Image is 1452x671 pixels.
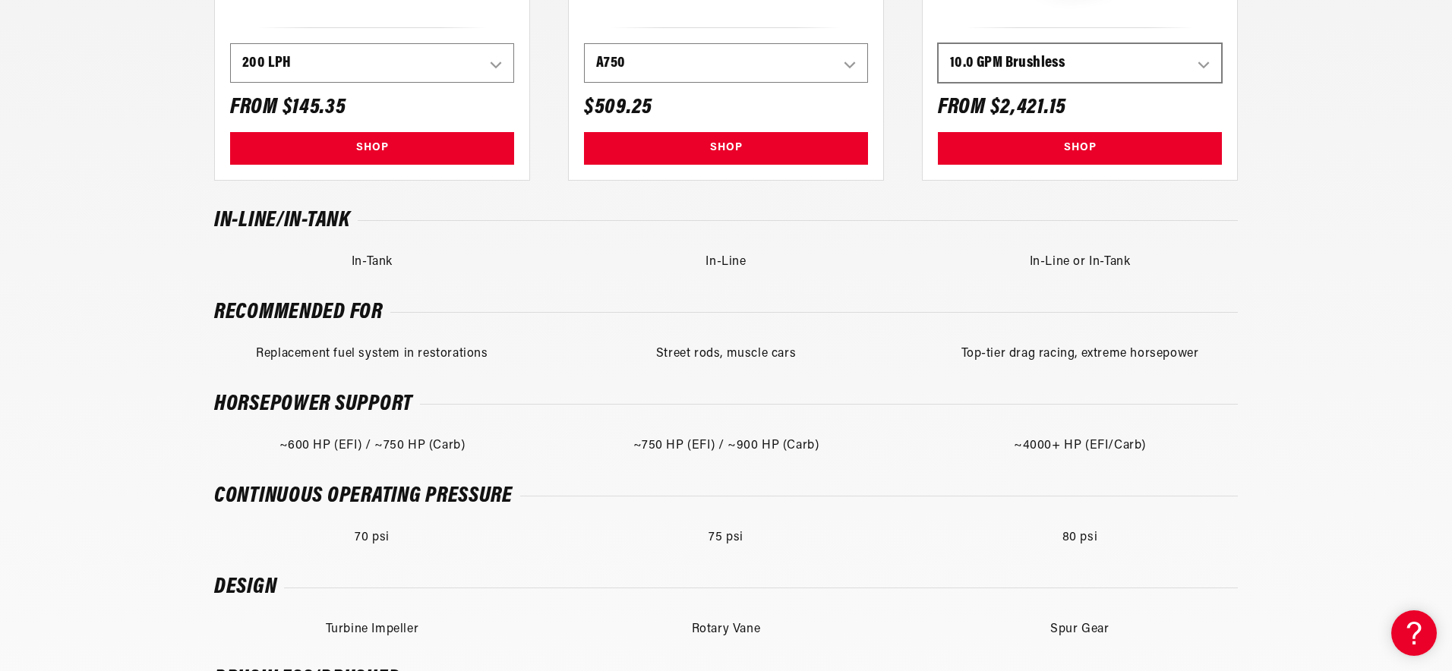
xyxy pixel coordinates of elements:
a: SHOP [584,132,868,165]
div: Top-tier drag racing, extreme horsepower [922,345,1238,364]
a: SHOP [230,132,514,165]
a: SHOP [938,132,1222,165]
h6: From $145.35 [230,98,346,117]
div: 70 psi [214,528,530,548]
div: In-Tank [214,253,530,272]
div: In-Line or In-Tank [922,253,1238,272]
div: 75 psi [568,528,884,548]
div: ~4000+ HP (EFI/Carb) [922,436,1238,456]
h6: In-Line/In-Tank [214,211,350,230]
h6: $509.25 [584,98,652,117]
div: In-Line [568,253,884,272]
div: Replacement fuel system in restorations [214,345,530,364]
div: Turbine Impeller [214,620,530,640]
div: Spur Gear [922,620,1238,640]
h6: Continuous Operating Pressure [214,487,513,506]
div: Street rods, muscle cars [568,345,884,364]
div: ~600 HP (EFI) / ~750 HP (Carb) [214,436,530,456]
h6: From $2,421.15 [938,98,1066,117]
h6: Recommended For [214,303,383,322]
h6: Design [214,578,276,597]
div: Rotary Vane [568,620,884,640]
h6: Horsepower Support [214,395,412,414]
div: ~750 HP (EFI) / ~900 HP (Carb) [568,436,884,456]
div: 80 psi [922,528,1238,548]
